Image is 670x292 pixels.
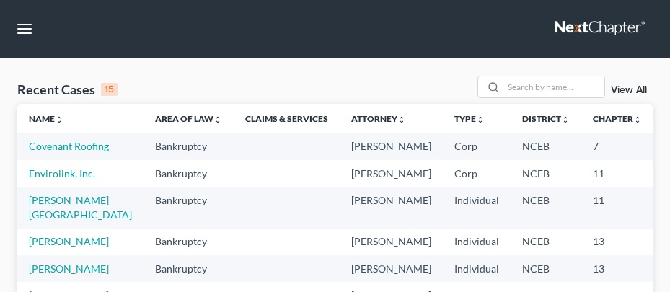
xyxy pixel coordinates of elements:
div: Recent Cases [17,81,118,98]
td: [PERSON_NAME] [340,187,443,228]
a: [PERSON_NAME][GEOGRAPHIC_DATA] [29,194,132,221]
td: 7 [581,133,653,159]
td: NCEB [511,187,581,228]
i: unfold_more [55,115,63,124]
td: 13 [581,255,653,282]
td: Individual [443,229,511,255]
td: NCEB [511,133,581,159]
td: NCEB [511,255,581,282]
td: 11 [581,187,653,228]
td: Bankruptcy [144,160,234,187]
div: 15 [101,83,118,96]
i: unfold_more [397,115,406,124]
td: NCEB [511,229,581,255]
td: 11 [581,160,653,187]
i: unfold_more [213,115,222,124]
a: Envirolink, Inc. [29,167,95,180]
td: [PERSON_NAME] [340,229,443,255]
a: [PERSON_NAME] [29,235,109,247]
a: Covenant Roofing [29,140,109,152]
a: View All [611,85,647,95]
td: Bankruptcy [144,229,234,255]
td: Individual [443,255,511,282]
a: Area of Lawunfold_more [155,113,222,124]
i: unfold_more [561,115,570,124]
i: unfold_more [633,115,642,124]
a: [PERSON_NAME] [29,262,109,275]
a: Chapterunfold_more [593,113,642,124]
input: Search by name... [503,76,604,97]
td: Individual [443,187,511,228]
td: [PERSON_NAME] [340,255,443,282]
td: Corp [443,160,511,187]
td: Bankruptcy [144,133,234,159]
i: unfold_more [476,115,485,124]
a: Nameunfold_more [29,113,63,124]
a: Attorneyunfold_more [351,113,406,124]
td: Bankruptcy [144,255,234,282]
td: Bankruptcy [144,187,234,228]
td: [PERSON_NAME] [340,160,443,187]
a: Typeunfold_more [454,113,485,124]
td: 13 [581,229,653,255]
a: Districtunfold_more [522,113,570,124]
td: [PERSON_NAME] [340,133,443,159]
th: Claims & Services [234,104,340,133]
td: NCEB [511,160,581,187]
td: Corp [443,133,511,159]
